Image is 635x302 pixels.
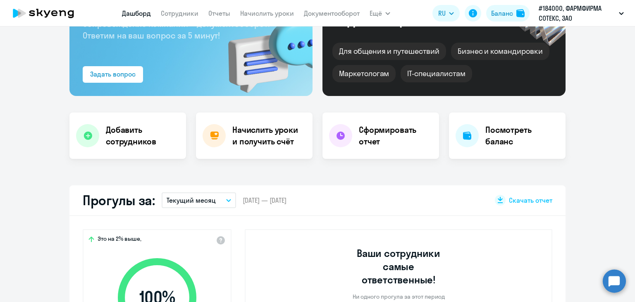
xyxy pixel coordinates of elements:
button: Балансbalance [486,5,530,22]
span: Скачать отчет [509,196,552,205]
span: Ещё [370,8,382,18]
button: #184000, ФАРМФИРМА СОТЕКС, ЗАО [535,3,628,23]
div: Задать вопрос [90,69,136,79]
h4: Сформировать отчет [359,124,432,147]
div: Маркетологам [332,65,396,82]
img: balance [516,9,525,17]
h2: Прогулы за: [83,192,155,209]
span: [DATE] — [DATE] [243,196,286,205]
p: Ни одного прогула за этот период [353,293,445,300]
a: Дашборд [122,9,151,17]
div: Баланс [491,8,513,18]
div: Бизнес и командировки [451,43,549,60]
button: Текущий месяц [162,192,236,208]
h4: Посмотреть баланс [485,124,559,147]
a: Начислить уроки [240,9,294,17]
a: Сотрудники [161,9,198,17]
div: Для общения и путешествий [332,43,446,60]
span: RU [438,8,446,18]
button: RU [432,5,460,22]
a: Отчеты [208,9,230,17]
button: Ещё [370,5,390,22]
p: Текущий месяц [167,195,216,205]
h3: Ваши сотрудники самые ответственные! [346,247,452,286]
button: Задать вопрос [83,66,143,83]
h4: Начислить уроки и получить счёт [232,124,304,147]
p: #184000, ФАРМФИРМА СОТЕКС, ЗАО [539,3,616,23]
span: Это на 2% выше, [98,235,141,245]
img: bg-img [216,3,313,96]
div: IT-специалистам [401,65,472,82]
h4: Добавить сотрудников [106,124,179,147]
a: Документооборот [304,9,360,17]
